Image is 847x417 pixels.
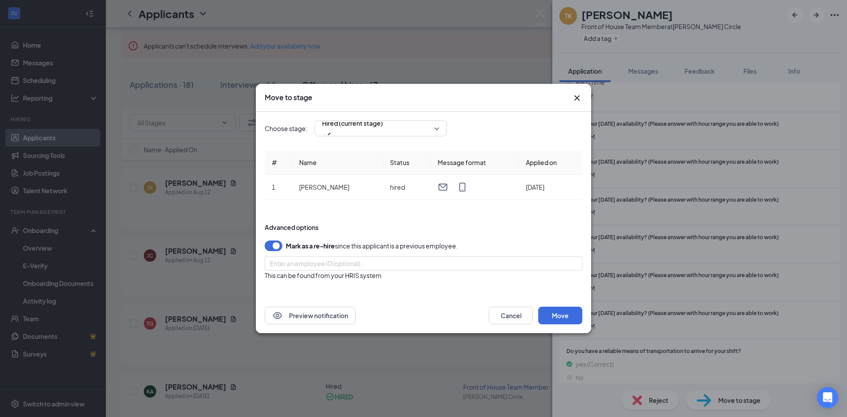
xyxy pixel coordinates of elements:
div: This can be found from your HRIS system [265,270,582,280]
td: [PERSON_NAME] [292,175,383,200]
input: Enter an employee ID (optional) [265,256,582,270]
span: Choose stage: [265,124,307,133]
th: Status [383,150,430,175]
h3: Move to stage [265,93,312,102]
span: Hired (current stage) [322,116,383,130]
th: Name [292,150,383,175]
svg: Email [438,182,448,192]
div: Advanced options [265,223,582,232]
svg: MobileSms [457,182,468,192]
th: Message format [431,150,519,175]
th: Applied on [519,150,582,175]
button: Move [538,307,582,324]
b: Mark as a re-hire [286,242,335,250]
td: hired [383,175,430,200]
div: Open Intercom Messenger [817,387,838,408]
span: 1 [272,183,275,191]
svg: Eye [272,310,283,321]
button: Cancel [489,307,533,324]
td: [DATE] [519,175,582,200]
button: EyePreview notification [265,307,356,324]
svg: Cross [572,93,582,103]
button: Close [572,93,582,103]
svg: Checkmark [322,130,333,140]
div: since this applicant is a previous employee. [286,240,458,251]
th: # [265,150,292,175]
